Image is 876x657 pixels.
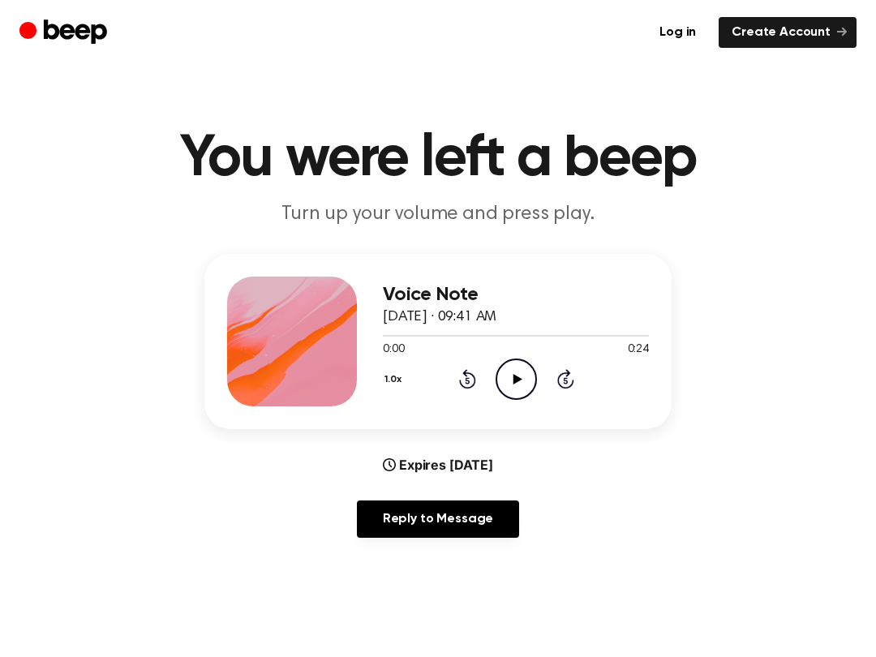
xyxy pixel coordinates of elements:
h3: Voice Note [383,284,649,306]
a: Reply to Message [357,500,519,538]
span: [DATE] · 09:41 AM [383,310,496,324]
h1: You were left a beep [23,130,853,188]
div: Expires [DATE] [383,455,493,474]
span: 0:24 [628,341,649,359]
p: Turn up your volume and press play. [127,201,749,228]
button: 1.0x [383,366,408,393]
span: 0:00 [383,341,404,359]
a: Create Account [719,17,857,48]
a: Log in [646,17,709,48]
a: Beep [19,17,111,49]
